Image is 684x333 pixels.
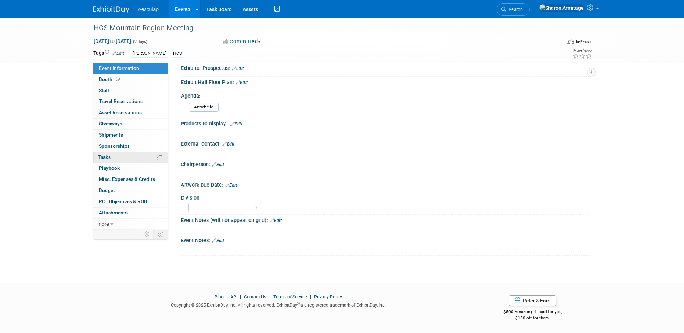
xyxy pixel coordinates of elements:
[181,159,591,168] div: Chairperson:
[93,219,168,230] a: more
[153,230,168,239] td: Toggle Event Tabs
[109,38,116,44] span: to
[573,49,592,53] div: Event Rating
[93,6,129,13] img: ExhibitDay
[99,88,110,93] span: Staff
[314,294,342,299] a: Privacy Policy
[171,50,184,57] div: HCS
[236,80,248,85] a: Edit
[215,294,224,299] a: Blog
[99,143,130,149] span: Sponsorships
[98,154,111,160] span: Tasks
[93,152,168,163] a: Tasks
[297,302,300,306] sup: ®
[93,163,168,174] a: Playbook
[93,107,168,118] a: Asset Reservations
[93,74,168,85] a: Booth
[222,142,234,147] a: Edit
[225,183,237,188] a: Edit
[93,141,168,152] a: Sponsorships
[99,65,139,71] span: Event Information
[93,85,168,96] a: Staff
[181,90,588,99] div: Agenda:
[475,315,591,321] div: $150 off for them.
[230,121,242,126] a: Edit
[99,98,143,104] span: Travel Reservations
[99,132,123,138] span: Shipments
[138,6,159,12] span: Aesculap
[99,176,155,182] span: Misc. Expenses & Credits
[93,38,131,44] span: [DATE] [DATE]
[141,230,154,239] td: Personalize Event Tab Strip
[99,187,115,193] span: Budget
[268,294,272,299] span: |
[97,221,109,227] span: more
[509,295,556,306] a: Refer & Earn
[273,294,307,299] a: Terms of Service
[99,165,120,171] span: Playbook
[567,39,574,44] img: Format-Inperson.png
[131,50,168,57] div: [PERSON_NAME]
[181,215,591,224] div: Event Notes (will not appear on grid):
[232,66,244,71] a: Edit
[99,199,147,204] span: ROI, Objectives & ROO
[93,119,168,129] a: Giveaways
[181,192,588,201] div: Division:
[308,294,313,299] span: |
[518,37,593,48] div: Event Format
[132,39,147,44] span: (2 days)
[181,235,591,244] div: Event Notes:
[93,208,168,218] a: Attachments
[238,294,243,299] span: |
[181,138,591,148] div: External Contact:
[93,96,168,107] a: Travel Reservations
[93,63,168,74] a: Event Information
[475,304,591,321] div: $500 Amazon gift card for you,
[497,3,530,16] a: Search
[114,76,121,82] span: Booth not reserved yet
[212,162,224,167] a: Edit
[93,174,168,185] a: Misc. Expenses & Credits
[93,196,168,207] a: ROI, Objectives & ROO
[230,294,237,299] a: API
[99,121,122,126] span: Giveaways
[212,238,224,243] a: Edit
[91,22,550,35] div: HCS Mountain Region Meeting
[99,210,128,216] span: Attachments
[93,49,124,58] td: Tags
[221,38,264,45] button: Committed
[181,179,591,189] div: Artwork Due Date:
[506,7,523,12] span: Search
[181,63,591,72] div: Exhibitor Prospectus:
[244,294,266,299] a: Contact Us
[93,300,464,308] div: Copyright © 2025 ExhibitDay, Inc. All rights reserved. ExhibitDay is a registered trademark of Ex...
[181,118,591,128] div: Products to Display::
[539,4,584,12] img: Sharon Armitage
[270,218,282,223] a: Edit
[93,130,168,141] a: Shipments
[93,185,168,196] a: Budget
[575,39,592,44] div: In-Person
[225,294,229,299] span: |
[112,51,124,56] a: Edit
[99,110,142,115] span: Asset Reservations
[99,76,121,82] span: Booth
[181,77,591,86] div: Exhibit Hall Floor Plan:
